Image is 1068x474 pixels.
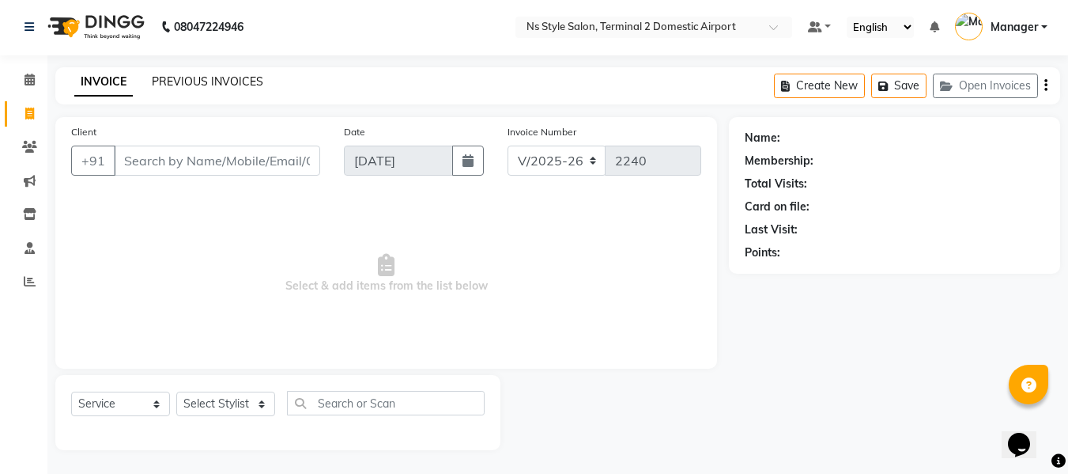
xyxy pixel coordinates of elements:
img: logo [40,5,149,49]
button: Open Invoices [933,74,1038,98]
div: Total Visits: [745,176,807,192]
label: Client [71,125,96,139]
div: Last Visit: [745,222,798,238]
label: Invoice Number [508,125,576,139]
div: Points: [745,245,780,261]
div: Membership: [745,153,813,169]
div: Name: [745,130,780,146]
img: Manager [955,13,983,40]
input: Search by Name/Mobile/Email/Code [114,146,320,176]
button: Save [871,74,926,98]
span: Select & add items from the list below [71,195,701,353]
label: Date [344,125,365,139]
a: PREVIOUS INVOICES [152,74,263,89]
span: Manager [991,19,1038,36]
input: Search or Scan [287,391,485,415]
b: 08047224946 [174,5,243,49]
div: Card on file: [745,199,809,215]
a: INVOICE [74,68,133,97]
button: +91 [71,146,115,176]
button: Create New [774,74,865,98]
iframe: chat widget [1002,411,1052,458]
